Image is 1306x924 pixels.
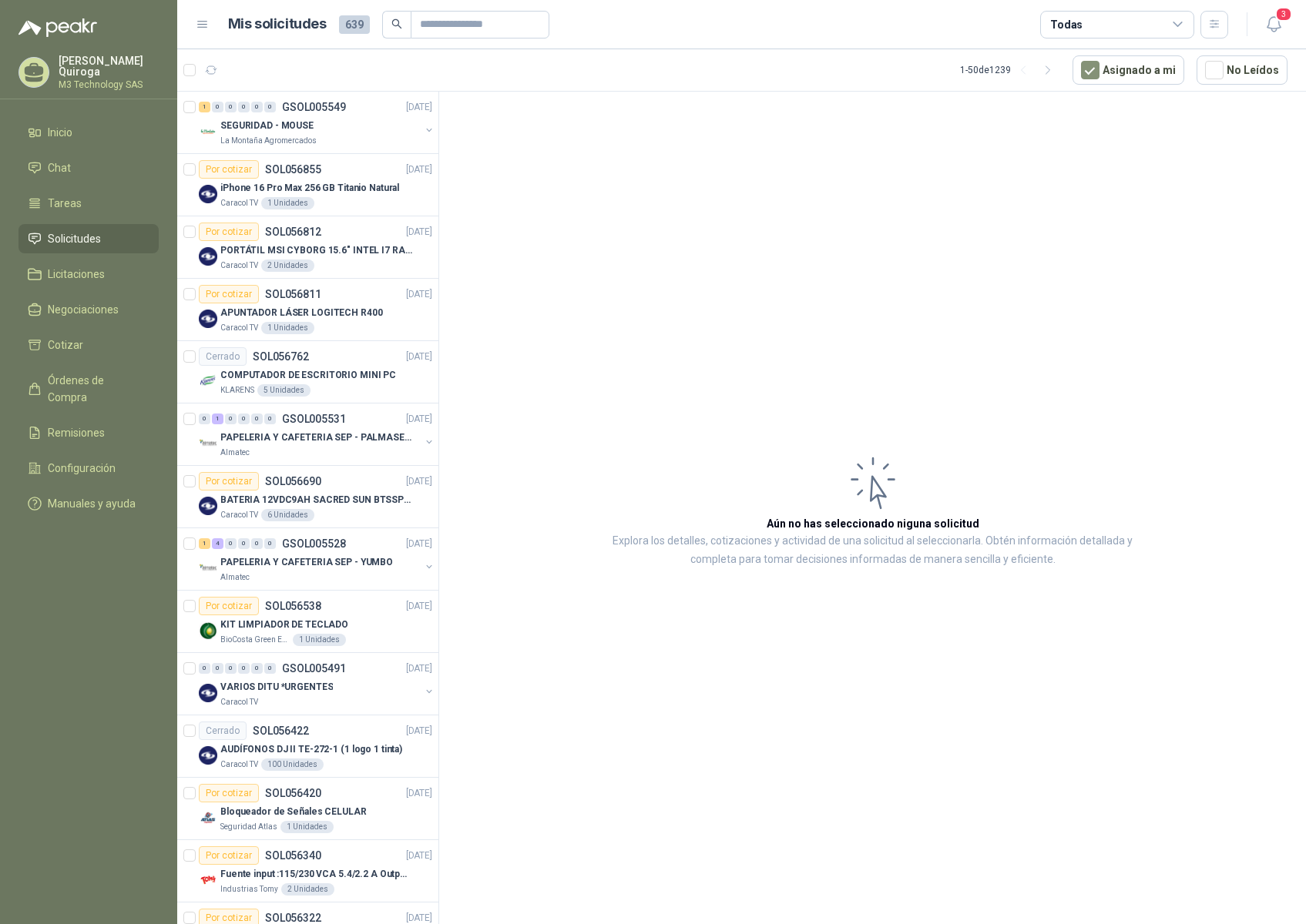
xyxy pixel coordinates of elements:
a: 0 1 0 0 0 0 GSOL005531[DATE] Company LogoPAPELERIA Y CAFETERIA SEP - PALMASECAAlmatec [199,410,435,459]
div: Por cotizar [199,784,259,802]
div: 6 Unidades [261,509,314,521]
p: SOL056322 [265,912,321,923]
div: 0 [264,538,276,549]
p: BioCosta Green Energy S.A.S [220,634,290,646]
div: 0 [238,102,250,112]
img: Company Logo [199,310,217,328]
span: Negociaciones [48,301,119,318]
p: Caracol TV [220,758,258,771]
a: Remisiones [18,418,159,447]
button: Asignado a mi [1073,55,1184,85]
img: Logo peakr [18,18,97,37]
p: M3 Technology SAS [59,80,159,89]
span: Órdenes de Compra [48,372,144,406]
img: Company Logo [199,684,217,702]
a: Configuración [18,454,159,483]
a: CerradoSOL056762[DATE] Company LogoCOMPUTADOR DE ESCRITORIO MINI PCKLARENS5 Unidades [177,341,438,403]
a: Órdenes de Compra [18,366,159,412]
p: SOL056422 [253,725,309,736]
p: Caracol TV [220,696,258,708]
h3: Aún no has seleccionado niguna solicitud [767,515,979,532]
p: [DATE] [406,849,432,863]
p: Almatec [220,447,250,459]
p: [DATE] [406,786,432,801]
p: [DATE] [406,599,432,614]
p: [DATE] [406,350,432,364]
img: Company Logo [199,871,217,889]
a: Por cotizarSOL056538[DATE] Company LogoKIT LIMPIADOR DE TECLADOBioCosta Green Energy S.A.S1 Unidades [177,591,438,653]
div: 0 [251,413,263,424]
a: Por cotizarSOL056420[DATE] Company LogoBloqueador de Señales CELULARSeguridad Atlas1 Unidades [177,778,438,840]
div: 0 [251,663,263,674]
img: Company Logo [199,122,217,141]
p: [DATE] [406,537,432,551]
div: 1 [199,538,210,549]
div: 1 Unidades [280,821,334,833]
span: Cotizar [48,336,83,353]
p: Caracol TV [220,259,258,272]
p: iPhone 16 Pro Max 256 GB Titanio Natural [220,181,399,196]
span: Remisiones [48,424,105,441]
div: 0 [264,663,276,674]
p: KLARENS [220,384,254,397]
a: Por cotizarSOL056690[DATE] Company LogoBATERIA 12VDC9AH SACRED SUN BTSSP12-9HRCaracol TV6 Unidades [177,466,438,528]
div: 0 [264,102,276,112]
img: Company Logo [199,808,217,827]
p: KIT LIMPIADOR DE TECLADO [220,618,348,632]
p: [DATE] [406,474,432,489]
p: [DATE] [406,724,432,738]
div: 0 [238,663,250,674]
p: GSOL005491 [282,663,346,674]
a: Cotizar [18,330,159,360]
p: [DATE] [406,100,432,115]
p: GSOL005549 [282,102,346,112]
p: [DATE] [406,162,432,177]
a: 1 0 0 0 0 0 GSOL005549[DATE] Company LogoSEGURIDAD - MOUSELa Montaña Agromercados [199,98,435,147]
div: Por cotizar [199,223,259,241]
div: 0 [225,102,237,112]
p: VARIOS DITU *URGENTES [220,680,333,695]
div: Por cotizar [199,597,259,615]
div: 1 - 50 de 1239 [960,58,1060,82]
div: 5 Unidades [257,384,311,397]
a: Manuales y ayuda [18,489,159,518]
a: 0 0 0 0 0 0 GSOL005491[DATE] Company LogoVARIOS DITU *URGENTESCaracol TV [199,659,435,708]
div: 2 Unidades [261,259,314,272]
button: No Leídos [1197,55,1288,85]
p: COMPUTADOR DE ESCRITORIO MINI PC [220,368,396,383]
p: Caracol TV [220,509,258,521]
div: 0 [199,663,210,674]
p: [PERSON_NAME] Quiroga [59,55,159,77]
p: [DATE] [406,225,432,239]
p: Seguridad Atlas [220,821,277,833]
div: 2 Unidades [281,883,334,896]
div: 4 [212,538,223,549]
a: Por cotizarSOL056811[DATE] Company LogoAPUNTADOR LÁSER LOGITECH R400Caracol TV1 Unidades [177,279,438,341]
img: Company Logo [199,497,217,515]
p: SOL056340 [265,850,321,861]
img: Company Logo [199,559,217,577]
p: APUNTADOR LÁSER LOGITECH R400 [220,306,383,320]
div: 0 [264,413,276,424]
p: SOL056538 [265,601,321,611]
p: PAPELERIA Y CAFETERIA SEP - PALMASECA [220,430,412,445]
div: 0 [212,663,223,674]
p: BATERIA 12VDC9AH SACRED SUN BTSSP12-9HR [220,493,412,507]
div: 1 Unidades [261,322,314,334]
a: Negociaciones [18,295,159,324]
div: 1 Unidades [293,634,346,646]
p: GSOL005531 [282,413,346,424]
p: AUDÍFONOS DJ II TE-272-1 (1 logo 1 tinta) [220,742,402,757]
span: Manuales y ayuda [48,495,136,512]
div: 0 [212,102,223,112]
button: 3 [1260,11,1288,38]
p: Almatec [220,571,250,584]
a: Inicio [18,118,159,147]
span: 3 [1275,7,1292,22]
div: 1 [212,413,223,424]
img: Company Logo [199,247,217,266]
span: Licitaciones [48,266,105,283]
img: Company Logo [199,185,217,203]
img: Company Logo [199,434,217,453]
div: Todas [1050,16,1083,33]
